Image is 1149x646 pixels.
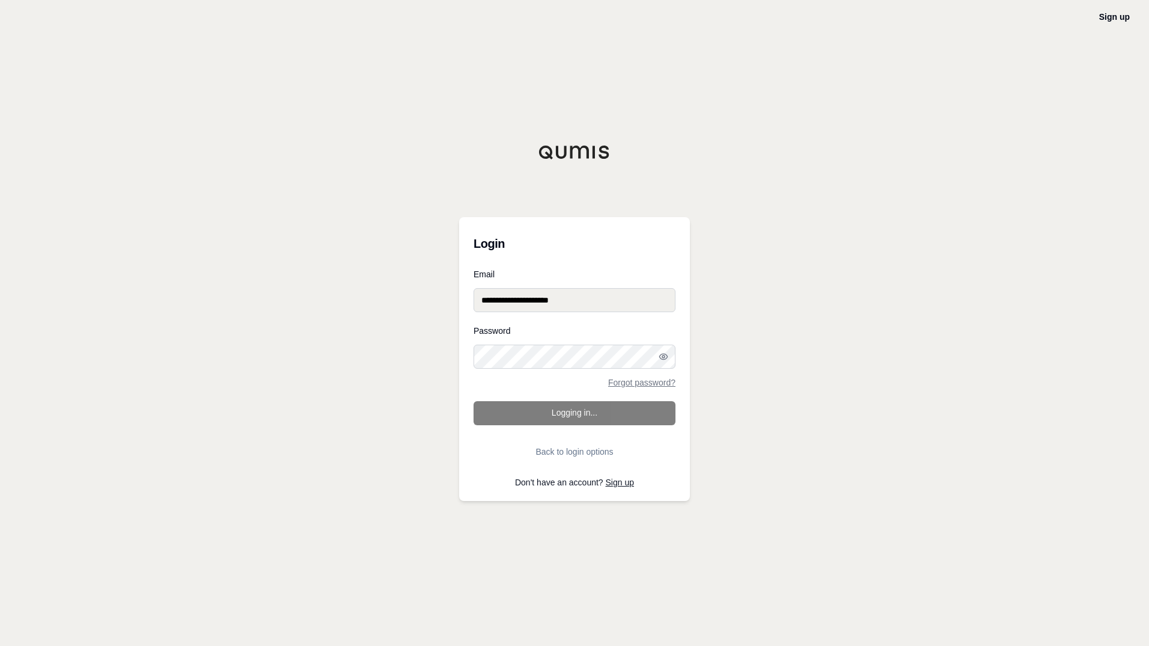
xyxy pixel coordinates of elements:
[538,145,611,159] img: Qumis
[1099,12,1130,22] a: Sign up
[474,270,675,278] label: Email
[474,232,675,256] h3: Login
[606,478,634,487] a: Sign up
[608,378,675,387] a: Forgot password?
[474,440,675,464] button: Back to login options
[474,327,675,335] label: Password
[474,478,675,487] p: Don't have an account?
